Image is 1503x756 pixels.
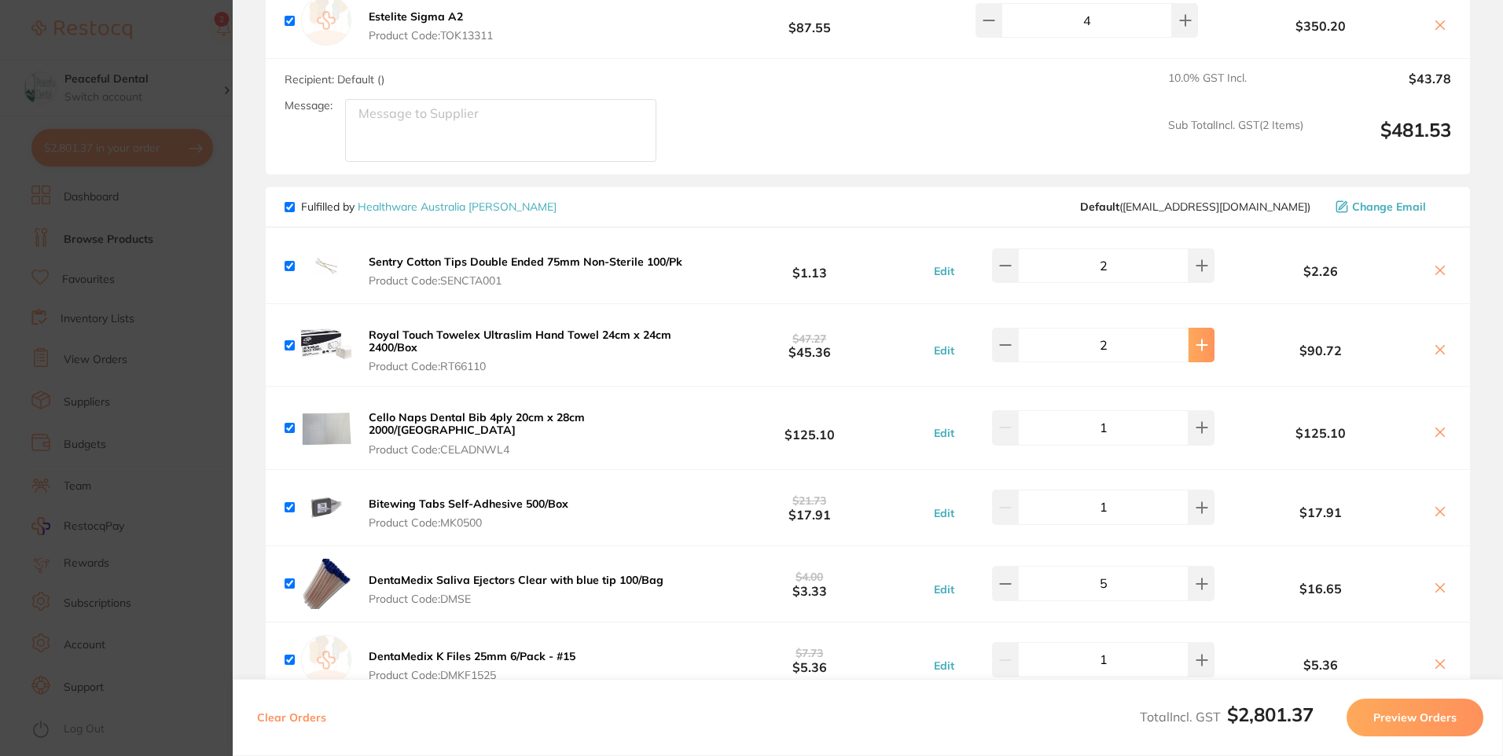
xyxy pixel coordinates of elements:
[301,240,351,291] img: OGt3aTRzYw
[364,649,580,682] button: DentaMedix K Files 25mm 6/Pack - #15 Product Code:DMKF1525
[693,569,926,598] b: $3.33
[796,646,823,660] span: $7.73
[369,573,663,587] b: DentaMedix Saliva Ejectors Clear with blue tip 100/Bag
[1218,505,1423,519] b: $17.91
[792,494,826,508] span: $21.73
[693,251,926,281] b: $1.13
[1080,200,1119,214] b: Default
[1218,264,1423,278] b: $2.26
[369,274,682,287] span: Product Code: SENCTA001
[369,360,688,372] span: Product Code: RT66110
[1168,72,1303,106] span: 10.0 % GST Incl.
[796,570,823,584] span: $4.00
[1218,343,1423,358] b: $90.72
[364,497,573,530] button: Bitewing Tabs Self-Adhesive 500/Box Product Code:MK0500
[301,483,351,533] img: OHllanI4eg
[252,699,331,736] button: Clear Orders
[1227,703,1314,726] b: $2,801.37
[1347,699,1483,736] button: Preview Orders
[1218,426,1423,440] b: $125.10
[369,649,575,663] b: DentaMedix K Files 25mm 6/Pack - #15
[369,516,568,529] span: Product Code: MK0500
[369,593,663,605] span: Product Code: DMSE
[1080,200,1310,213] span: info@healthwareaustralia.com.au
[301,320,351,370] img: N3Fva3hqZA
[369,328,671,354] b: Royal Touch Towelex Ultraslim Hand Towel 24cm x 24cm 2400/Box
[285,99,333,112] label: Message:
[369,497,568,511] b: Bitewing Tabs Self-Adhesive 500/Box
[369,9,463,24] b: Estelite Sigma A2
[693,331,926,360] b: $45.36
[792,332,826,346] span: $47.27
[1218,582,1423,596] b: $16.65
[285,72,384,86] span: Recipient: Default ( )
[1316,72,1451,106] output: $43.78
[301,559,351,609] img: NzhvMHlkeg
[369,255,682,269] b: Sentry Cotton Tips Double Ended 75mm Non-Sterile 100/Pk
[301,635,351,685] img: empty.jpg
[364,9,498,42] button: Estelite Sigma A2 Product Code:TOK13311
[301,200,557,213] p: Fulfilled by
[1331,200,1451,214] button: Change Email
[929,659,959,673] button: Edit
[1140,709,1314,725] span: Total Incl. GST
[693,413,926,442] b: $125.10
[1168,119,1303,162] span: Sub Total Incl. GST ( 2 Items)
[693,6,926,35] b: $87.55
[1316,119,1451,162] output: $481.53
[929,582,959,596] button: Edit
[1352,200,1426,213] span: Change Email
[693,645,926,674] b: $5.36
[358,200,557,214] a: Healthware Australia [PERSON_NAME]
[1218,19,1423,33] b: $350.20
[364,255,687,288] button: Sentry Cotton Tips Double Ended 75mm Non-Sterile 100/Pk Product Code:SENCTA001
[1218,658,1423,672] b: $5.36
[364,410,693,456] button: Cello Naps Dental Bib 4ply 20cm x 28cm 2000/[GEOGRAPHIC_DATA] Product Code:CELADNWL4
[364,328,693,373] button: Royal Touch Towelex Ultraslim Hand Towel 24cm x 24cm 2400/Box Product Code:RT66110
[693,493,926,522] b: $17.91
[369,669,575,681] span: Product Code: DMKF1525
[301,402,351,453] img: am1leWRxag
[929,506,959,520] button: Edit
[364,573,668,606] button: DentaMedix Saliva Ejectors Clear with blue tip 100/Bag Product Code:DMSE
[369,443,688,456] span: Product Code: CELADNWL4
[369,410,585,437] b: Cello Naps Dental Bib 4ply 20cm x 28cm 2000/[GEOGRAPHIC_DATA]
[369,29,493,42] span: Product Code: TOK13311
[929,343,959,358] button: Edit
[929,264,959,278] button: Edit
[929,426,959,440] button: Edit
